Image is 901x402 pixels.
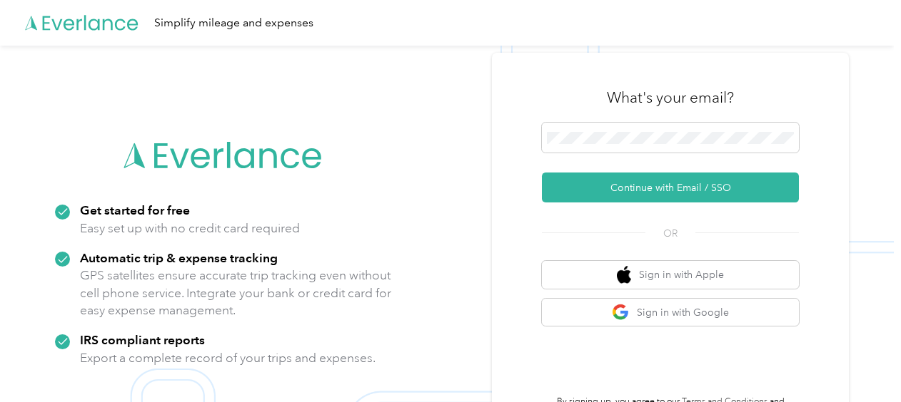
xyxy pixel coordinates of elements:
[154,14,313,32] div: Simplify mileage and expenses
[542,299,799,326] button: google logoSign in with Google
[80,267,392,319] p: GPS satellites ensure accurate trip tracking even without cell phone service. Integrate your bank...
[80,220,300,237] p: Easy set up with no credit card required
[617,266,631,284] img: apple logo
[612,304,630,321] img: google logo
[80,349,376,367] p: Export a complete record of your trips and expenses.
[542,261,799,289] button: apple logoSign in with Apple
[80,250,278,265] strong: Automatic trip & expense tracking
[607,88,734,108] h3: What's your email?
[542,172,799,202] button: Continue with Email / SSO
[80,202,190,217] strong: Get started for free
[80,332,205,347] strong: IRS compliant reports
[645,226,695,241] span: OR
[821,322,901,402] iframe: Everlance-gr Chat Button Frame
